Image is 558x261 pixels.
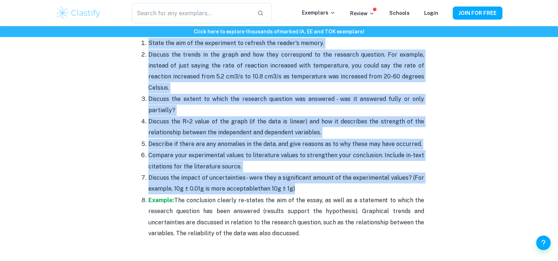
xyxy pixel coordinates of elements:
p: Discuss the impact of uncertainties - were they a significant amount of the experimental values? ... [148,172,424,195]
button: Help and Feedback [536,236,551,250]
p: Discuss the R^2 value of the graph (if the data is linear) and how it describes the strength of t... [148,116,424,138]
p: State the aim of the experiment to refresh the reader's memory. [148,38,424,49]
input: Search for any exemplars... [132,3,251,23]
p: Compare your experimental values to literature values to strengthen your conclusion. Include in-t... [148,150,424,172]
a: Schools [389,10,410,16]
a: Example: [148,197,174,204]
h6: Click here to explore thousands of marked IA, EE and TOK exemplars ! [1,28,557,36]
p: Exemplars [302,9,336,17]
span: The conclusion clearly re-states the aim of the essay, as well as a statement to which the resear... [148,197,424,237]
img: Clastify logo [56,6,102,20]
button: JOIN FOR FREE [453,7,502,20]
p: Describe if there are any anomalies in the data, and give reasons as to why these may have occurred. [148,139,424,150]
p: Review [350,9,375,17]
span: than 10g ± 1g) [258,185,295,192]
p: Discuss the trends in the graph and how they correspond to the research question. For example, in... [148,49,424,94]
p: Discuss the extent to which the research question was answered - was it answered fully or only pa... [148,94,424,116]
a: Login [424,10,438,16]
